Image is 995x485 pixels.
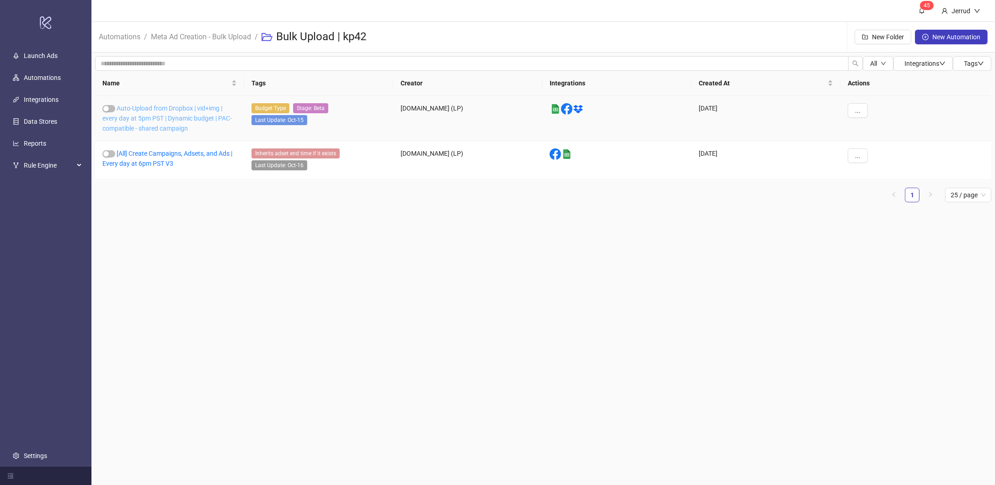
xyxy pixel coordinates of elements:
span: right [928,192,933,197]
li: Previous Page [887,188,901,202]
button: New Automation [915,30,988,44]
span: New Automation [932,33,980,41]
span: fork [13,162,19,169]
th: Tags [244,71,393,96]
span: 5 [927,2,930,9]
span: down [881,61,886,66]
a: Settings [24,452,47,459]
div: [DOMAIN_NAME] (LP) [393,141,542,180]
button: Tagsdown [953,56,991,71]
span: Stage: Beta [293,103,328,113]
th: Actions [840,71,991,96]
span: folder-add [862,34,868,40]
span: search [852,60,859,67]
button: New Folder [855,30,911,44]
a: Meta Ad Creation - Bulk Upload [149,31,253,41]
span: All [870,60,877,67]
span: 4 [924,2,927,9]
span: folder-open [262,32,273,42]
th: Created At [691,71,840,96]
span: down [974,8,980,14]
div: [DATE] [691,96,840,141]
li: / [144,22,147,52]
span: Rule Engine [24,156,74,174]
button: Alldown [863,56,893,71]
span: menu-fold [7,473,14,479]
li: Next Page [923,188,938,202]
span: 25 / page [951,188,986,202]
h3: Bulk Upload | kp42 [276,30,366,44]
a: Launch Ads [24,52,58,59]
button: Integrationsdown [893,56,953,71]
span: Name [102,78,230,88]
button: ... [848,148,868,163]
span: bell [919,7,925,14]
a: Data Stores [24,118,57,125]
th: Integrations [542,71,691,96]
span: left [891,192,897,197]
button: right [923,188,938,202]
a: Integrations [24,96,59,103]
span: Last Update: Oct-16 [251,160,307,170]
span: down [939,60,946,67]
div: [DOMAIN_NAME] (LP) [393,96,542,141]
span: Created At [699,78,826,88]
li: 1 [905,188,920,202]
th: Creator [393,71,542,96]
a: Reports [24,140,46,147]
span: Inherits adset end time if it exists [251,148,340,158]
button: ... [848,103,868,118]
button: left [887,188,901,202]
a: 1 [905,188,919,202]
div: Jerrud [948,6,974,16]
a: Auto-Upload from Dropbox | vid+img | every day at 5pm PST | Dynamic budget | PAC-compatible - sha... [102,105,232,132]
span: New Folder [872,33,904,41]
th: Name [95,71,244,96]
li: / [255,22,258,52]
span: down [978,60,984,67]
a: [All] Create Campaigns, Adsets, and Ads | Every day at 6pm PST V3 [102,150,232,167]
a: Automations [97,31,142,41]
span: Integrations [904,60,946,67]
span: Budget Type [251,103,289,113]
span: ... [855,107,861,114]
span: user [942,8,948,14]
span: Tags [964,60,984,67]
sup: 45 [920,1,934,10]
span: Last Update: Oct-15 [251,115,307,125]
div: Page Size [945,188,991,202]
a: Automations [24,74,61,81]
div: [DATE] [691,141,840,180]
span: plus-circle [922,34,929,40]
span: ... [855,152,861,159]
